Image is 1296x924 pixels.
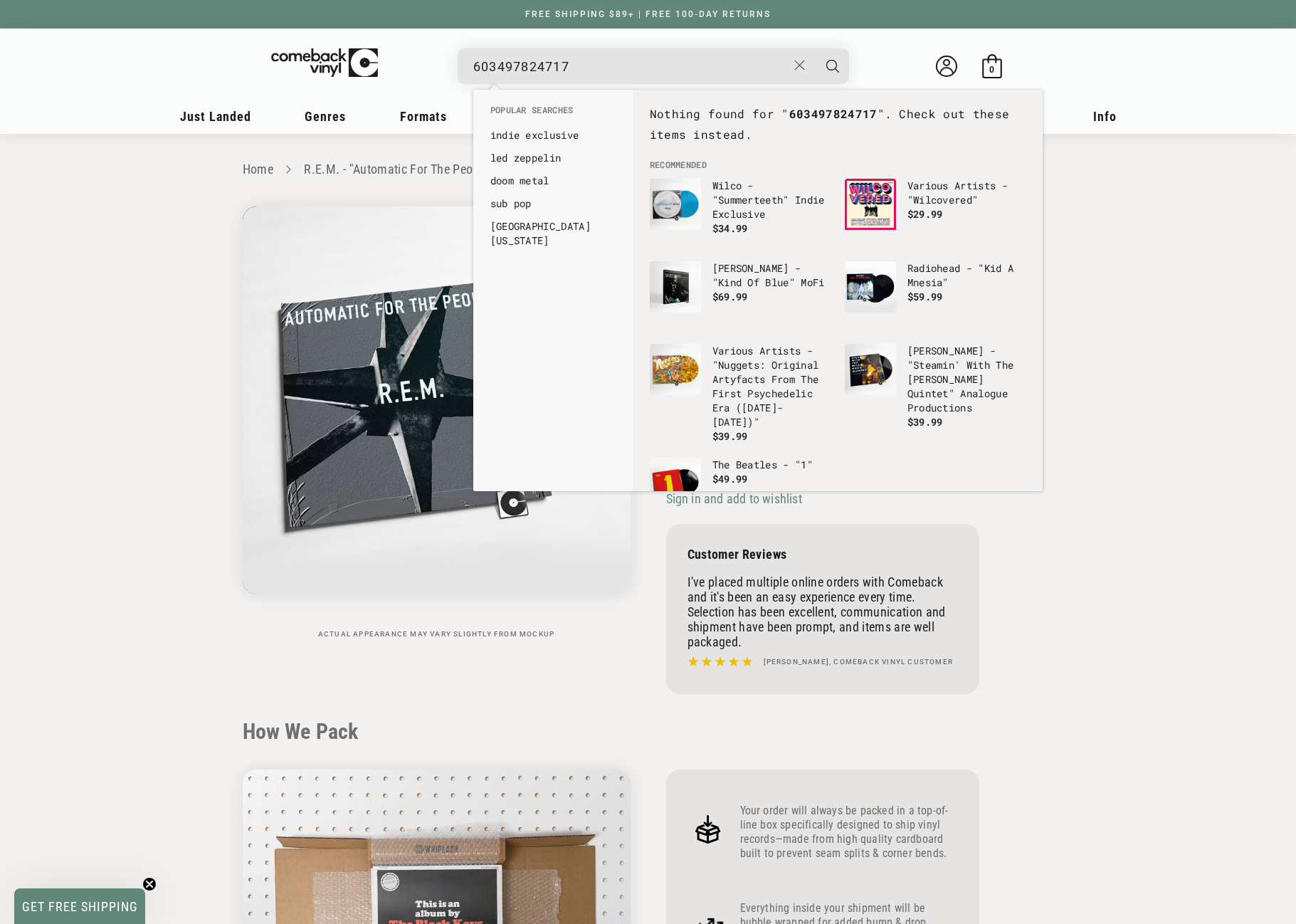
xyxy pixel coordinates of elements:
span: Formats [400,109,447,124]
span: GET FREE SHIPPING [22,899,138,914]
h4: [PERSON_NAME], Comeback Vinyl customer [764,656,954,668]
a: The Beatles - "1" The Beatles - "1" $49.99 [650,458,831,526]
a: Miles Davis - "Kind Of Blue" MoFi [PERSON_NAME] - "Kind Of Blue" MoFi $69.99 [650,261,831,330]
a: led zeppelin [490,151,616,165]
p: Radiohead - "Kid A Mnesia" [907,261,1026,290]
h2: How We Pack [243,719,1054,745]
a: Miles Davis - "Steamin' With The Miles Davis Quintet" Analogue Productions [PERSON_NAME] - "Steam... [845,344,1026,429]
span: Sign in and add to wishlist [666,491,802,506]
media-gallery: Gallery Viewer [243,206,631,639]
button: Sign in and add to wishlist [666,490,806,507]
li: no_result_products: The Beatles - "1" [643,451,838,533]
input: When autocomplete results are available use up and down arrows to review and enter to select [473,52,787,81]
a: Various Artists - "Nuggets: Original Artyfacts From The First Psychedelic Era (1965-1968)" Variou... [650,344,831,443]
span: $39.99 [712,429,748,443]
div: Recommended [633,90,1043,491]
div: Search [458,48,849,84]
li: no_result_products: Miles Davis - "Kind Of Blue" MoFi [643,254,838,337]
a: Wilco - "Summerteeth" Indie Exclusive Wilco - "Summerteeth" Indie Exclusive $34.99 [650,179,831,247]
a: Radiohead - "Kid A Mnesia" Radiohead - "Kid A Mnesia" $59.99 [845,261,1026,330]
li: no_result_suggestions: doom metal [483,169,623,192]
a: sub pop [490,196,616,211]
span: $49.99 [712,472,748,485]
a: indie exclusive [490,128,616,142]
span: Info [1093,109,1117,124]
span: $34.99 [712,221,748,235]
a: doom metal [490,174,616,188]
li: no_result_products: Miles Davis - "Steamin' With The Miles Davis Quintet" Analogue Productions [838,337,1033,436]
li: no_result_suggestions: indie exclusive [483,124,623,147]
li: no_result_products: Wilco - "Summerteeth" Indie Exclusive [643,172,838,254]
button: Search [815,48,850,84]
strong: 603497824717 [789,106,878,121]
p: Your order will always be packed in a top-of-line box specifically designed to ship vinyl records... [740,804,958,861]
img: Various Artists - "Nuggets: Original Artyfacts From The First Psychedelic Era (1965-1968)" [650,344,701,395]
span: $39.99 [907,415,943,429]
a: Home [243,162,273,177]
button: Close [786,50,813,81]
p: The Beatles - "1" [712,458,831,472]
p: [PERSON_NAME] - "Steamin' With The [PERSON_NAME] Quintet" Analogue Productions [907,344,1026,415]
p: Wilco - "Summerteeth" Indie Exclusive [712,179,831,221]
li: no_result_products: Radiohead - "Kid A Mnesia" [838,254,1033,337]
span: $59.99 [907,290,943,303]
p: I've placed multiple online orders with Comeback and it's been an easy experience every time. Sel... [687,574,958,649]
li: no_result_products: Various Artists - "Wilcovered" [838,172,1033,254]
li: Popular Searches [483,104,623,124]
li: no_result_suggestions: led zeppelin [483,147,623,169]
img: Wilco - "Summerteeth" Indie Exclusive [650,179,701,230]
span: Just Landed [180,109,251,124]
img: star5.svg [687,653,753,671]
p: Nothing found for " ". Check out these items instead. [650,104,1026,145]
img: The Beatles - "1" [650,458,701,509]
span: Genres [305,109,346,124]
span: $29.99 [907,207,943,221]
p: Customer Reviews [687,547,958,562]
p: Various Artists - "Wilcovered" [907,179,1026,207]
button: Close teaser [142,877,157,891]
div: No Results [643,104,1033,159]
img: Radiohead - "Kid A Mnesia" [845,261,896,313]
p: Various Artists - "Nuggets: Original Artyfacts From The First Psychedelic Era ([DATE]-[DATE])" [712,344,831,429]
a: Various Artists - "Wilcovered" Various Artists - "Wilcovered" $29.99 [845,179,1026,247]
span: $69.99 [712,290,748,303]
nav: breadcrumbs [243,159,1054,180]
li: no_result_suggestions: sub pop [483,192,623,215]
img: Various Artists - "Wilcovered" [845,179,896,230]
p: [PERSON_NAME] - "Kind Of Blue" MoFi [712,261,831,290]
li: no_result_suggestions: hotel california [483,215,623,252]
li: Recommended [643,159,1033,172]
p: Actual appearance may vary slightly from mockup [243,630,631,639]
a: [GEOGRAPHIC_DATA][US_STATE] [490,219,616,248]
span: 0 [989,64,994,75]
img: Miles Davis - "Steamin' With The Miles Davis Quintet" Analogue Productions [845,344,896,395]
a: R.E.M. - "Automatic For The People" [304,162,493,177]
img: Frame_4.png [687,809,729,850]
a: FREE SHIPPING $89+ | FREE 100-DAY RETURNS [511,9,785,19]
div: GET FREE SHIPPINGClose teaser [14,888,145,924]
img: Miles Davis - "Kind Of Blue" MoFi [650,261,701,313]
li: no_result_products: Various Artists - "Nuggets: Original Artyfacts From The First Psychedelic Era... [643,337,838,451]
div: Popular Searches [473,90,633,259]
